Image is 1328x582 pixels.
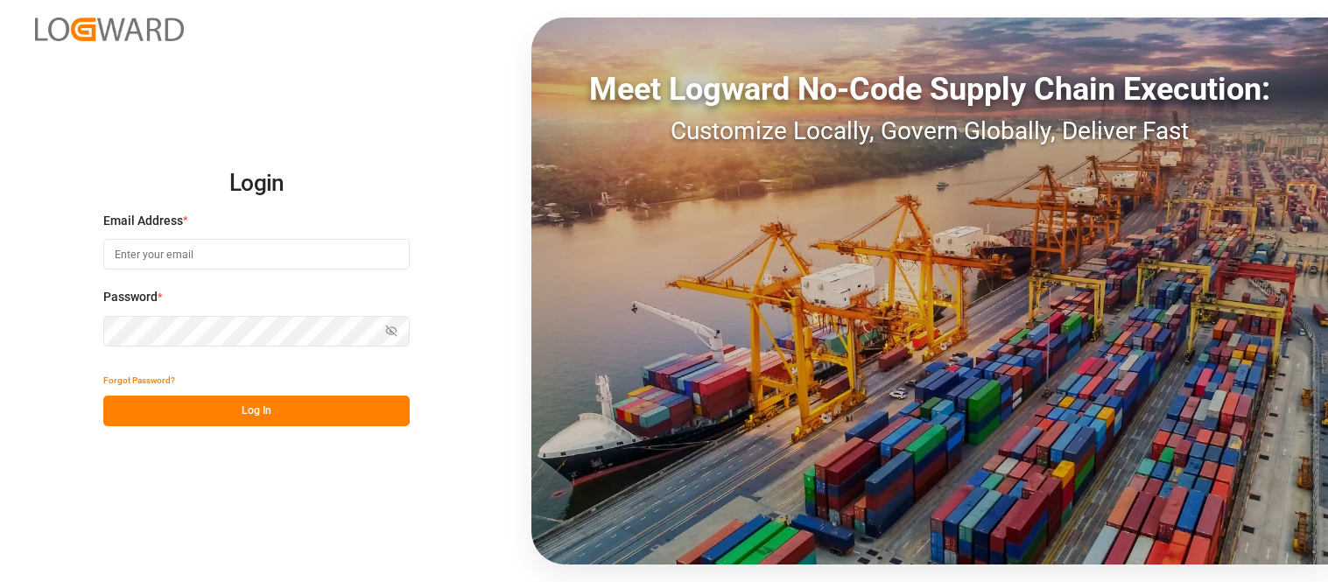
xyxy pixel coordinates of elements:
[103,396,410,426] button: Log In
[103,212,183,230] span: Email Address
[103,365,175,396] button: Forgot Password?
[103,239,410,270] input: Enter your email
[531,66,1328,113] div: Meet Logward No-Code Supply Chain Execution:
[35,18,184,41] img: Logward_new_orange.png
[531,113,1328,150] div: Customize Locally, Govern Globally, Deliver Fast
[103,288,158,306] span: Password
[103,156,410,212] h2: Login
